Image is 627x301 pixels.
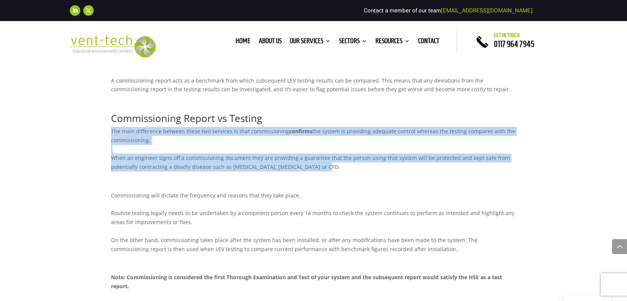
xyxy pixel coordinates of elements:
span: Get in touch [494,32,520,38]
b: Note: Commissioning is considered the first Thorough Examination and Test of your system and the ... [111,274,502,290]
a: 0117 964 7945 [494,39,534,48]
a: Sectors [339,38,367,47]
span: Contact a member of our team [364,7,532,14]
span: Routine testing legally needs to be undertaken by a competent person every 14 months to check the... [111,209,514,226]
span: Commissioning Report vs Testing [111,111,262,125]
a: Follow on X [83,5,94,16]
b: confirms [289,128,312,135]
span: A commissioning report acts as a benchmark from which subsequent LEV testing results can be compa... [111,77,510,93]
a: Home [235,38,250,47]
a: Follow on LinkedIn [70,5,80,16]
img: 2023-09-27T08_35_16.549ZVENT-TECH---Clear-background [70,35,156,57]
a: Our Services [290,38,331,47]
span: the system is providing adequate control whereas the testing compares with the commissioning. [111,128,515,144]
a: [EMAIL_ADDRESS][DOMAIN_NAME] [441,7,532,14]
span: On the other hand, commissioning takes place after the system has been installed, or after any mo... [111,236,477,253]
span: Commissioning will dictate the frequency and reasons that they take place. [111,192,300,199]
span: When an engineer signs off a commissioning document they are providing a guarantee that the perso... [111,154,510,170]
span: The main difference between these two services is that commissioning [111,128,289,135]
a: Resources [375,38,410,47]
a: Contact [418,38,439,47]
a: About us [259,38,282,47]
